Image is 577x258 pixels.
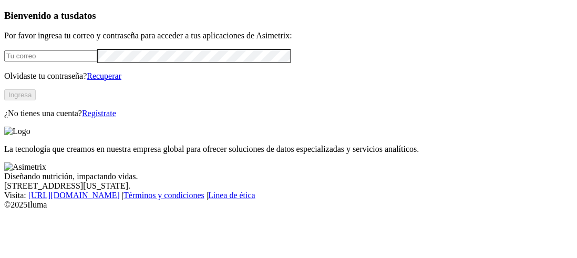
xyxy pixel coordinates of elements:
p: Por favor ingresa tu correo y contraseña para acceder a tus aplicaciones de Asimetrix: [4,31,573,40]
div: Diseñando nutrición, impactando vidas. [4,172,573,181]
img: Logo [4,127,30,136]
img: Asimetrix [4,162,46,172]
button: Ingresa [4,89,36,100]
div: © 2025 Iluma [4,200,573,210]
a: Términos y condiciones [123,191,204,200]
input: Tu correo [4,50,97,61]
span: datos [74,10,96,21]
div: Visita : | | [4,191,573,200]
a: Recuperar [87,71,121,80]
p: Olvidaste tu contraseña? [4,71,573,81]
h3: Bienvenido a tus [4,10,573,22]
p: La tecnología que creamos en nuestra empresa global para ofrecer soluciones de datos especializad... [4,145,573,154]
div: [STREET_ADDRESS][US_STATE]. [4,181,573,191]
a: Regístrate [82,109,116,118]
a: Línea de ética [208,191,255,200]
a: [URL][DOMAIN_NAME] [28,191,120,200]
p: ¿No tienes una cuenta? [4,109,573,118]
